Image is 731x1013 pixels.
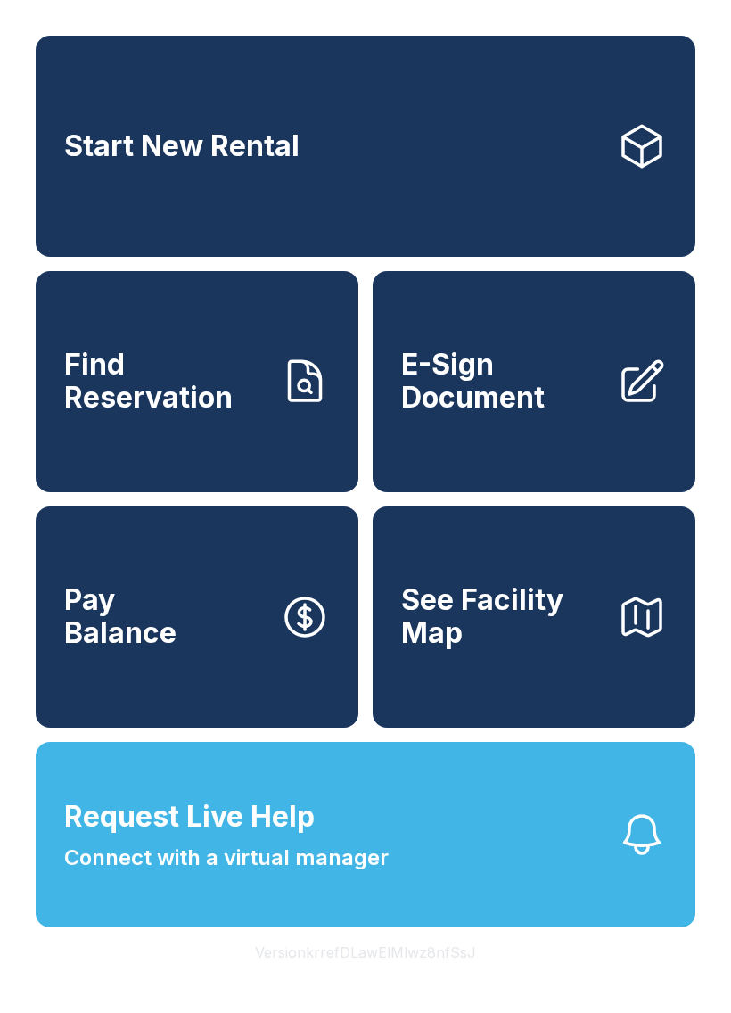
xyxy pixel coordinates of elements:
span: Connect with a virtual manager [64,842,389,874]
span: Request Live Help [64,795,315,838]
button: PayBalance [36,506,358,728]
button: Request Live HelpConnect with a virtual manager [36,742,695,927]
span: Pay Balance [64,584,177,649]
span: E-Sign Document [401,349,603,414]
a: E-Sign Document [373,271,695,492]
span: Start New Rental [64,130,300,163]
a: Start New Rental [36,36,695,257]
button: VersionkrrefDLawElMlwz8nfSsJ [241,927,490,977]
span: Find Reservation [64,349,266,414]
span: See Facility Map [401,584,603,649]
button: See Facility Map [373,506,695,728]
a: Find Reservation [36,271,358,492]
